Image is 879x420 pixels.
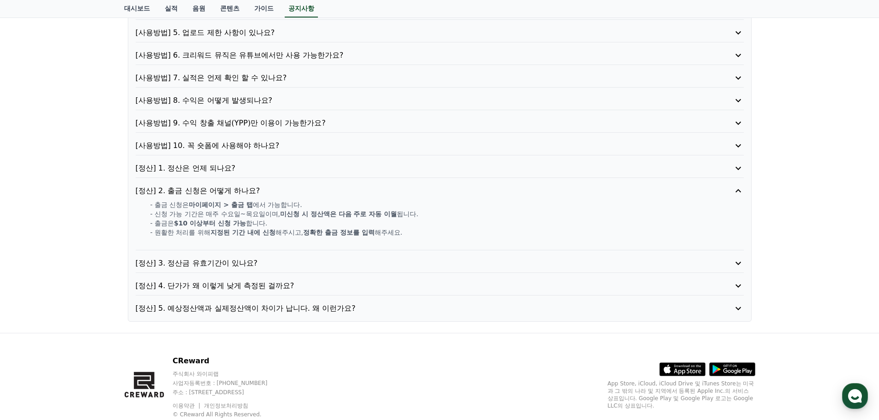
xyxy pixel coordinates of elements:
p: 사업자등록번호 : [PHONE_NUMBER] [173,379,285,387]
p: [정산] 2. 출금 신청은 어떻게 하나요? [136,185,695,196]
a: 이용약관 [173,402,202,409]
p: [사용방법] 5. 업로드 제한 사항이 있나요? [136,27,695,38]
button: [정산] 2. 출금 신청은 어떻게 하나요? [136,185,744,196]
p: - 원활한 처리를 위해 해주시고, 해주세요. [150,228,744,237]
strong: 마이페이지 > 출금 탭 [189,201,252,208]
p: - 출금 신청은 에서 가능합니다. [150,200,744,209]
button: [사용방법] 9. 수익 창출 채널(YPP)만 이용이 가능한가요? [136,118,744,129]
span: 설정 [143,306,154,314]
strong: 미신청 시 정산액은 다음 주로 자동 이월 [280,210,397,218]
a: 개인정보처리방침 [204,402,248,409]
button: [사용방법] 5. 업로드 제한 사항이 있나요? [136,27,744,38]
span: 대화 [84,307,96,314]
button: [사용방법] 8. 수익은 어떻게 발생되나요? [136,95,744,106]
p: - 신청 가능 기간은 매주 수요일~목요일이며, 됩니다. [150,209,744,219]
a: 대화 [61,292,119,315]
button: [정산] 4. 단가가 왜 이렇게 낮게 측정된 걸까요? [136,280,744,291]
button: [사용방법] 6. 크리워드 뮤직은 유튜브에서만 사용 가능한가요? [136,50,744,61]
button: [정산] 1. 정산은 언제 되나요? [136,163,744,174]
p: [사용방법] 6. 크리워드 뮤직은 유튜브에서만 사용 가능한가요? [136,50,695,61]
p: [정산] 3. 정산금 유효기간이 있나요? [136,258,695,269]
p: App Store, iCloud, iCloud Drive 및 iTunes Store는 미국과 그 밖의 나라 및 지역에서 등록된 Apple Inc.의 서비스 상표입니다. Goo... [608,380,755,409]
strong: $10 이상부터 신청 가능 [174,219,246,227]
strong: 지정된 기간 내에 신청 [210,229,275,236]
button: [사용방법] 7. 실적은 언제 확인 할 수 있나요? [136,72,744,83]
p: [사용방법] 8. 수익은 어떻게 발생되나요? [136,95,695,106]
p: [정산] 1. 정산은 언제 되나요? [136,163,695,174]
p: CReward [173,355,285,367]
button: [사용방법] 10. 꼭 숏폼에 사용해야 하나요? [136,140,744,151]
p: © CReward All Rights Reserved. [173,411,285,418]
a: 설정 [119,292,177,315]
p: 주식회사 와이피랩 [173,370,285,378]
strong: 정확한 출금 정보를 입력 [303,229,375,236]
p: [정산] 4. 단가가 왜 이렇게 낮게 측정된 걸까요? [136,280,695,291]
button: [정산] 5. 예상정산액과 실제정산액이 차이가 납니다. 왜 이런가요? [136,303,744,314]
span: 홈 [29,306,35,314]
p: [사용방법] 9. 수익 창출 채널(YPP)만 이용이 가능한가요? [136,118,695,129]
a: 홈 [3,292,61,315]
button: [정산] 3. 정산금 유효기간이 있나요? [136,258,744,269]
p: - 출금은 합니다. [150,219,744,228]
p: [정산] 5. 예상정산액과 실제정산액이 차이가 납니다. 왜 이런가요? [136,303,695,314]
p: [사용방법] 10. 꼭 숏폼에 사용해야 하나요? [136,140,695,151]
p: [사용방법] 7. 실적은 언제 확인 할 수 있나요? [136,72,695,83]
p: 주소 : [STREET_ADDRESS] [173,389,285,396]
